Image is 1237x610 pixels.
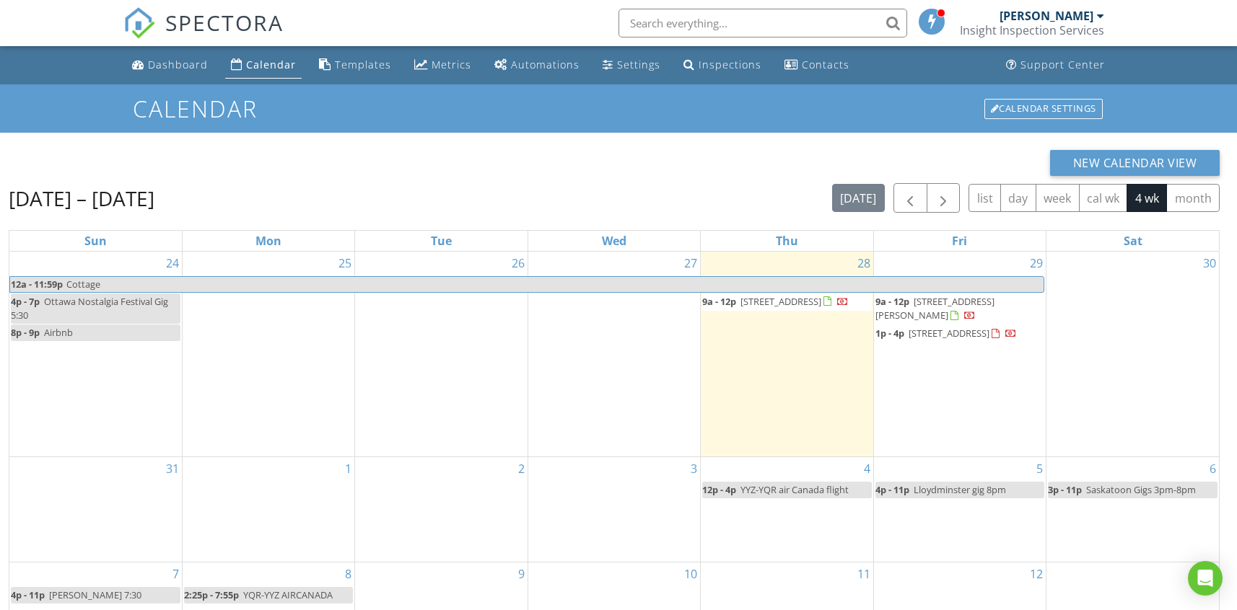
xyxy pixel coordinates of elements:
[1086,483,1196,496] span: Saskatoon Gigs 3pm-8pm
[875,295,995,322] span: [STREET_ADDRESS][PERSON_NAME]
[875,483,909,496] span: 4p - 11p
[253,231,284,251] a: Monday
[10,277,64,292] span: 12a - 11:59p
[1046,252,1219,457] td: Go to August 30, 2025
[875,295,909,308] span: 9a - 12p
[432,58,471,71] div: Metrics
[875,325,1044,342] a: 1p - 4p [STREET_ADDRESS]
[511,58,580,71] div: Automations
[702,295,736,308] span: 9a - 12p
[123,19,284,50] a: SPECTORA
[515,457,528,480] a: Go to September 2, 2025
[832,184,885,212] button: [DATE]
[11,295,40,308] span: 4p - 7p
[773,231,801,251] a: Thursday
[949,231,970,251] a: Friday
[1188,561,1223,596] div: Open Intercom Messenger
[597,52,666,79] a: Settings
[599,231,629,251] a: Wednesday
[82,231,110,251] a: Sunday
[893,183,927,213] button: Previous
[702,295,849,308] a: 9a - 12p [STREET_ADDRESS]
[133,96,1104,121] h1: Calendar
[335,58,391,71] div: Templates
[528,252,700,457] td: Go to August 27, 2025
[1036,184,1080,212] button: week
[618,9,907,37] input: Search everything...
[983,97,1104,120] a: Calendar Settings
[1050,150,1220,176] button: New Calendar View
[1207,457,1219,480] a: Go to September 6, 2025
[873,252,1046,457] td: Go to August 29, 2025
[408,52,477,79] a: Metrics
[243,588,333,601] span: YQR-YYZ AIRCANADA
[225,52,302,79] a: Calendar
[1000,52,1111,79] a: Support Center
[1048,483,1082,496] span: 3p - 11p
[779,52,855,79] a: Contacts
[342,562,354,585] a: Go to September 8, 2025
[246,58,296,71] div: Calendar
[875,293,1044,324] a: 9a - 12p [STREET_ADDRESS][PERSON_NAME]
[165,7,284,37] span: SPECTORA
[678,52,767,79] a: Inspections
[681,252,700,275] a: Go to August 27, 2025
[528,457,700,562] td: Go to September 3, 2025
[355,252,528,457] td: Go to August 26, 2025
[163,252,182,275] a: Go to August 24, 2025
[1033,457,1046,480] a: Go to September 5, 2025
[336,252,354,275] a: Go to August 25, 2025
[1020,58,1105,71] div: Support Center
[126,52,214,79] a: Dashboard
[740,483,849,496] span: YYZ-YQR air Canada flight
[1000,9,1093,23] div: [PERSON_NAME]
[44,326,73,339] span: Airbnb
[984,99,1103,119] div: Calendar Settings
[702,483,736,496] span: 12p - 4p
[861,457,873,480] a: Go to September 4, 2025
[489,52,585,79] a: Automations (Basic)
[854,562,873,585] a: Go to September 11, 2025
[875,327,904,340] span: 1p - 4p
[182,457,354,562] td: Go to September 1, 2025
[701,457,873,562] td: Go to September 4, 2025
[509,252,528,275] a: Go to August 26, 2025
[702,293,871,311] a: 9a - 12p [STREET_ADDRESS]
[681,562,700,585] a: Go to September 10, 2025
[313,52,397,79] a: Templates
[11,295,168,322] span: Ottawa Nostalgia Festival Gig 5:30
[927,183,961,213] button: Next
[1121,231,1145,251] a: Saturday
[1079,184,1128,212] button: cal wk
[9,252,182,457] td: Go to August 24, 2025
[701,252,873,457] td: Go to August 28, 2025
[515,562,528,585] a: Go to September 9, 2025
[617,58,660,71] div: Settings
[802,58,849,71] div: Contacts
[66,278,100,291] span: Cottage
[960,23,1104,37] div: Insight Inspection Services
[699,58,761,71] div: Inspections
[1027,562,1046,585] a: Go to September 12, 2025
[740,295,821,308] span: [STREET_ADDRESS]
[11,326,40,339] span: 8p - 9p
[688,457,700,480] a: Go to September 3, 2025
[909,327,989,340] span: [STREET_ADDRESS]
[184,588,239,601] span: 2:25p - 7:55p
[1046,457,1219,562] td: Go to September 6, 2025
[1000,184,1036,212] button: day
[355,457,528,562] td: Go to September 2, 2025
[1027,252,1046,275] a: Go to August 29, 2025
[182,252,354,457] td: Go to August 25, 2025
[1166,184,1220,212] button: month
[148,58,208,71] div: Dashboard
[11,588,45,601] span: 4p - 11p
[428,231,455,251] a: Tuesday
[969,184,1001,212] button: list
[854,252,873,275] a: Go to August 28, 2025
[873,457,1046,562] td: Go to September 5, 2025
[9,457,182,562] td: Go to August 31, 2025
[123,7,155,39] img: The Best Home Inspection Software - Spectora
[875,295,995,322] a: 9a - 12p [STREET_ADDRESS][PERSON_NAME]
[342,457,354,480] a: Go to September 1, 2025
